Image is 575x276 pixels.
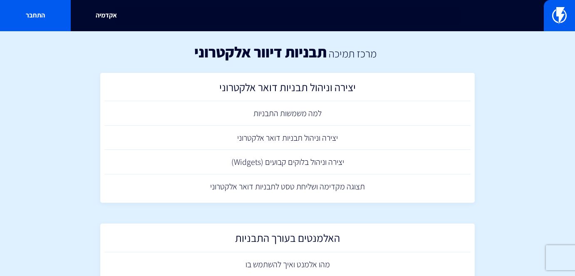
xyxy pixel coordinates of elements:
[109,232,466,248] h2: האלמנטים בעורך התבניות
[104,101,471,126] a: למה משמשות התבניות
[104,126,471,150] a: יצירה וניהול תבניות דואר אלקטרוני
[104,150,471,174] a: יצירה וניהול בלוקים קבועים (Widgets)
[115,6,460,25] input: חיפוש מהיר...
[104,77,471,102] a: יצירה וניהול תבניות דואר אלקטרוני
[104,174,471,199] a: תצוגה מקדימה ושליחת טסט לתבניות דואר אלקטרוני
[109,81,466,97] h2: יצירה וניהול תבניות דואר אלקטרוני
[329,46,377,60] a: מרכז תמיכה
[104,228,471,252] a: האלמנטים בעורך התבניות
[194,44,327,60] h1: תבניות דיוור אלקטרוני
